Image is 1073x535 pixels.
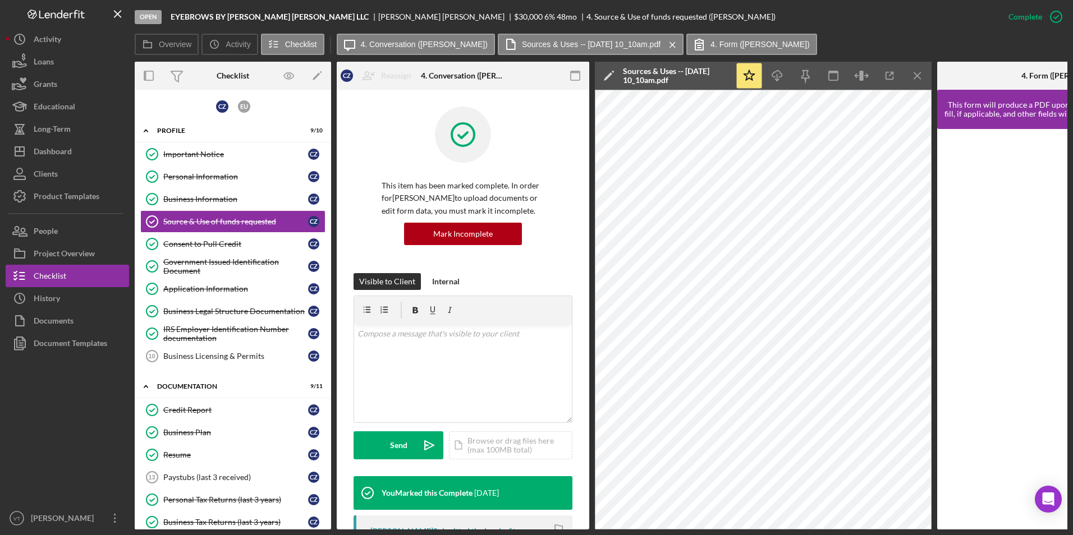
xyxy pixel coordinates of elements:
div: Open Intercom Messenger [1035,486,1062,513]
div: Checklist [217,71,249,80]
div: C Z [308,494,319,505]
div: Sources & Uses -- [DATE] 10_10am.pdf [623,67,730,85]
div: 9 / 11 [302,383,323,390]
div: C Z [308,193,319,205]
a: Source & Use of funds requestedCZ [140,210,325,233]
label: Activity [226,40,250,49]
div: Send [390,431,407,459]
button: CZReassign [335,64,423,87]
div: Business Plan [163,428,308,437]
div: Important Notice [163,150,308,159]
div: Source & Use of funds requested [163,217,308,226]
a: Consent to Pull CreditCZ [140,233,325,255]
div: Profile [157,127,295,134]
a: 13Paystubs (last 3 received)CZ [140,466,325,488]
div: C Z [308,350,319,362]
div: Complete [1008,6,1042,28]
button: VT[PERSON_NAME] [6,507,129,529]
div: Personal Tax Returns (last 3 years) [163,495,308,504]
button: Sources & Uses -- [DATE] 10_10am.pdf [498,34,684,55]
div: 48 mo [557,12,577,21]
div: Reassign [381,64,411,87]
div: 9 / 10 [302,127,323,134]
label: Overview [159,40,191,49]
button: Complete [997,6,1067,28]
div: [PERSON_NAME] [PERSON_NAME] [378,12,514,21]
div: C Z [308,149,319,160]
div: Credit Report [163,405,308,414]
div: E U [238,100,250,113]
div: C Z [308,427,319,438]
button: Visible to Client [354,273,421,290]
div: Consent to Pull Credit [163,239,308,248]
label: Checklist [285,40,317,49]
a: Government Issued Identification DocumentCZ [140,255,325,278]
a: IRS Employer Identification Number documentationCZ [140,322,325,345]
div: 4. Source & Use of funds requested ([PERSON_NAME]) [586,12,776,21]
div: C Z [216,100,228,113]
div: C Z [341,70,353,82]
text: VT [13,515,20,522]
a: Important NoticeCZ [140,143,325,165]
time: 2025-09-30 16:49 [474,488,499,497]
div: Business Tax Returns (last 3 years) [163,518,308,527]
span: $30,000 [514,12,543,21]
div: C Z [308,472,319,483]
a: Business Legal Structure DocumentationCZ [140,300,325,322]
button: Checklist [261,34,324,55]
tspan: 13 [148,474,155,481]
button: Activity [201,34,258,55]
div: Documentation [157,383,295,390]
div: C Z [308,306,319,317]
div: IRS Employer Identification Number documentation [163,325,308,343]
div: C Z [308,216,319,227]
div: C Z [308,404,319,416]
div: C Z [308,171,319,182]
button: Mark Incomplete [404,223,522,245]
div: 4. Conversation ([PERSON_NAME]) [421,71,505,80]
div: Business Legal Structure Documentation [163,307,308,316]
div: C Z [308,449,319,460]
b: EYEBROWS BY [PERSON_NAME] [PERSON_NAME] LLC [171,12,369,21]
div: C Z [308,238,319,250]
div: C Z [308,261,319,272]
div: Business Licensing & Permits [163,352,308,361]
div: Resume [163,450,308,459]
button: 4. Form ([PERSON_NAME]) [686,34,817,55]
a: Personal InformationCZ [140,165,325,188]
tspan: 10 [148,353,155,359]
button: Overview [135,34,199,55]
a: Credit ReportCZ [140,399,325,421]
a: Business Tax Returns (last 3 years)CZ [140,511,325,533]
a: 10Business Licensing & PermitsCZ [140,345,325,367]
